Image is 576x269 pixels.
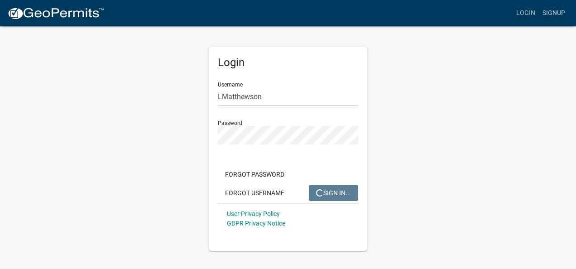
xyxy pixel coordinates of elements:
[227,220,285,227] a: GDPR Privacy Notice
[218,56,358,69] h5: Login
[218,166,292,183] button: Forgot Password
[218,185,292,201] button: Forgot Username
[539,5,569,22] a: Signup
[227,210,280,217] a: User Privacy Policy
[316,189,351,196] span: SIGN IN...
[513,5,539,22] a: Login
[309,185,358,201] button: SIGN IN...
